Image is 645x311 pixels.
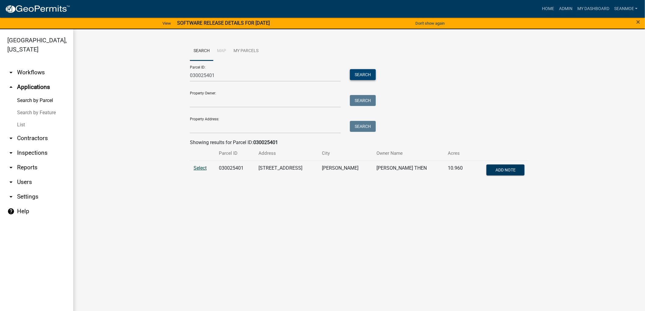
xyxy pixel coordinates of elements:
[444,146,472,161] th: Acres
[7,193,15,200] i: arrow_drop_down
[194,165,207,171] a: Select
[486,164,525,175] button: Add Note
[7,69,15,76] i: arrow_drop_down
[190,139,528,146] div: Showing results for Parcel ID:
[636,18,640,26] span: ×
[7,83,15,91] i: arrow_drop_up
[253,140,278,145] strong: 030025401
[177,20,270,26] strong: SOFTWARE RELEASE DETAILS FOR [DATE]
[575,3,612,15] a: My Dashboard
[612,3,640,15] a: SeanMoe
[7,135,15,142] i: arrow_drop_down
[373,146,444,161] th: Owner Name
[350,95,376,106] button: Search
[540,3,557,15] a: Home
[319,146,373,161] th: City
[215,146,255,161] th: Parcel ID
[444,161,472,181] td: 10.960
[319,161,373,181] td: [PERSON_NAME]
[413,18,447,28] button: Don't show again
[7,178,15,186] i: arrow_drop_down
[255,161,318,181] td: [STREET_ADDRESS]
[230,41,262,61] a: My Parcels
[215,161,255,181] td: 030025401
[190,41,213,61] a: Search
[255,146,318,161] th: Address
[350,69,376,80] button: Search
[7,208,15,215] i: help
[7,164,15,171] i: arrow_drop_down
[636,18,640,26] button: Close
[7,149,15,157] i: arrow_drop_down
[557,3,575,15] a: Admin
[495,167,515,172] span: Add Note
[160,18,173,28] a: View
[350,121,376,132] button: Search
[373,161,444,181] td: [PERSON_NAME] THEN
